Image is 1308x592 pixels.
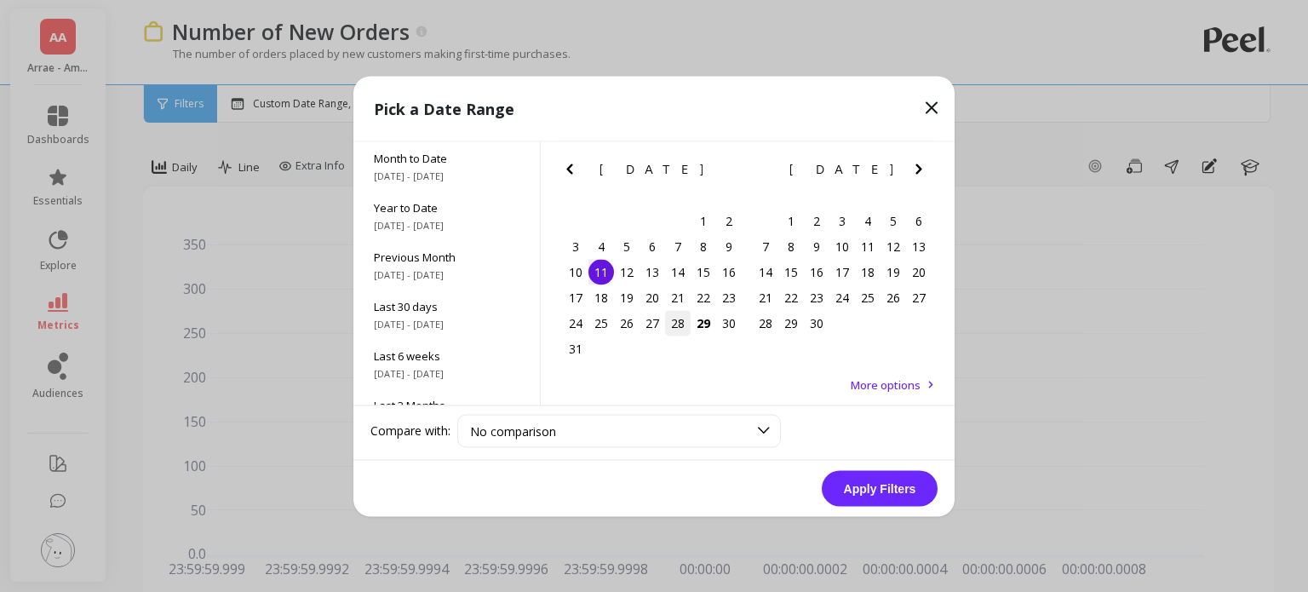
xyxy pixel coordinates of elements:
div: Choose Monday, August 11th, 2025 [588,259,614,285]
div: Choose Friday, September 26th, 2025 [881,285,906,310]
div: Choose Tuesday, September 2nd, 2025 [804,208,829,233]
div: Choose Saturday, September 13th, 2025 [906,233,932,259]
div: Choose Tuesday, September 9th, 2025 [804,233,829,259]
div: Choose Friday, August 8th, 2025 [691,233,716,259]
div: month 2025-08 [563,208,742,361]
div: Choose Saturday, September 20th, 2025 [906,259,932,285]
span: [DATE] [789,162,896,175]
span: No comparison [470,422,556,439]
div: Choose Sunday, August 24th, 2025 [563,310,588,336]
div: Choose Sunday, September 28th, 2025 [753,310,778,336]
div: Choose Saturday, August 9th, 2025 [716,233,742,259]
div: Choose Monday, September 29th, 2025 [778,310,804,336]
div: Choose Tuesday, August 12th, 2025 [614,259,640,285]
div: Choose Wednesday, September 10th, 2025 [829,233,855,259]
span: [DATE] [599,162,706,175]
div: Choose Monday, September 1st, 2025 [778,208,804,233]
div: Choose Wednesday, August 6th, 2025 [640,233,665,259]
button: Previous Month [559,158,587,186]
div: Choose Saturday, September 27th, 2025 [906,285,932,310]
div: Choose Thursday, August 14th, 2025 [665,259,691,285]
div: Choose Monday, September 8th, 2025 [778,233,804,259]
div: Choose Sunday, September 21st, 2025 [753,285,778,310]
div: Choose Thursday, August 21st, 2025 [665,285,691,310]
button: Apply Filters [822,470,938,506]
div: Choose Thursday, September 18th, 2025 [855,259,881,285]
span: Month to Date [374,150,519,165]
div: Choose Tuesday, August 5th, 2025 [614,233,640,259]
div: Choose Sunday, September 14th, 2025 [753,259,778,285]
div: Choose Saturday, August 16th, 2025 [716,259,742,285]
div: Choose Friday, August 1st, 2025 [691,208,716,233]
button: Next Month [719,158,746,186]
div: Choose Monday, August 4th, 2025 [588,233,614,259]
div: Choose Friday, August 29th, 2025 [691,310,716,336]
label: Compare with: [370,422,450,440]
div: Choose Tuesday, September 23rd, 2025 [804,285,829,310]
span: [DATE] - [DATE] [374,267,519,281]
span: Last 3 Months [374,397,519,412]
div: Choose Tuesday, August 26th, 2025 [614,310,640,336]
span: Year to Date [374,199,519,215]
div: Choose Tuesday, September 16th, 2025 [804,259,829,285]
div: Choose Saturday, September 6th, 2025 [906,208,932,233]
div: Choose Wednesday, September 3rd, 2025 [829,208,855,233]
span: More options [851,376,921,392]
div: Choose Monday, August 18th, 2025 [588,285,614,310]
div: Choose Friday, September 12th, 2025 [881,233,906,259]
span: [DATE] - [DATE] [374,366,519,380]
div: Choose Sunday, August 10th, 2025 [563,259,588,285]
span: [DATE] - [DATE] [374,218,519,232]
span: Previous Month [374,249,519,264]
div: Choose Wednesday, September 17th, 2025 [829,259,855,285]
div: Choose Friday, September 5th, 2025 [881,208,906,233]
div: Choose Wednesday, September 24th, 2025 [829,285,855,310]
div: Choose Monday, August 25th, 2025 [588,310,614,336]
button: Next Month [909,158,936,186]
div: Choose Friday, August 22nd, 2025 [691,285,716,310]
div: Choose Thursday, September 25th, 2025 [855,285,881,310]
div: Choose Wednesday, August 20th, 2025 [640,285,665,310]
div: Choose Thursday, September 11th, 2025 [855,233,881,259]
div: Choose Thursday, August 28th, 2025 [665,310,691,336]
div: Choose Sunday, August 17th, 2025 [563,285,588,310]
div: Choose Thursday, September 4th, 2025 [855,208,881,233]
div: Choose Sunday, August 3rd, 2025 [563,233,588,259]
span: Last 6 weeks [374,348,519,363]
div: month 2025-09 [753,208,932,336]
div: Choose Thursday, August 7th, 2025 [665,233,691,259]
div: Choose Friday, September 19th, 2025 [881,259,906,285]
div: Choose Sunday, September 7th, 2025 [753,233,778,259]
div: Choose Wednesday, August 13th, 2025 [640,259,665,285]
div: Choose Tuesday, September 30th, 2025 [804,310,829,336]
div: Choose Wednesday, August 27th, 2025 [640,310,665,336]
button: Previous Month [749,158,777,186]
div: Choose Monday, September 22nd, 2025 [778,285,804,310]
div: Choose Tuesday, August 19th, 2025 [614,285,640,310]
span: [DATE] - [DATE] [374,169,519,182]
span: Last 30 days [374,298,519,313]
div: Choose Friday, August 15th, 2025 [691,259,716,285]
div: Choose Saturday, August 30th, 2025 [716,310,742,336]
div: Choose Monday, September 15th, 2025 [778,259,804,285]
div: Choose Sunday, August 31st, 2025 [563,336,588,361]
div: Choose Saturday, August 23rd, 2025 [716,285,742,310]
span: [DATE] - [DATE] [374,317,519,330]
p: Pick a Date Range [374,96,514,120]
div: Choose Saturday, August 2nd, 2025 [716,208,742,233]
